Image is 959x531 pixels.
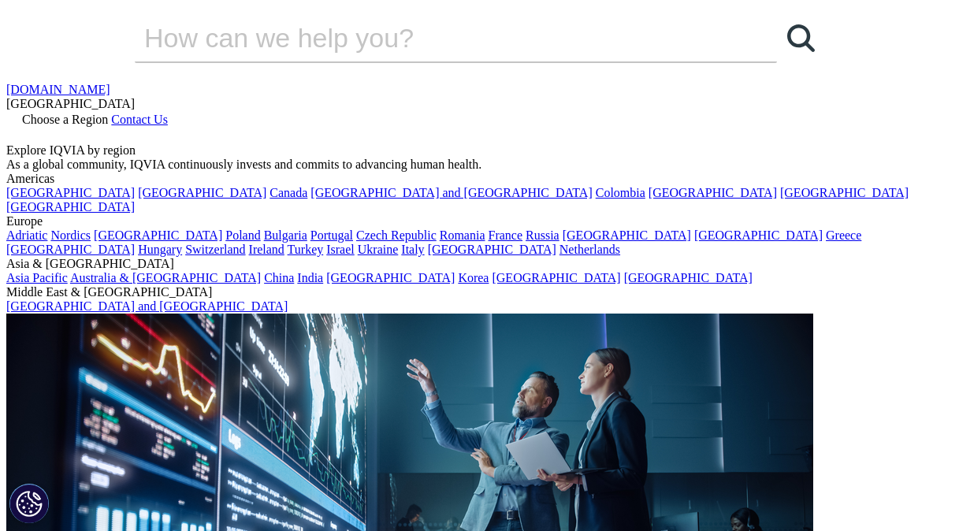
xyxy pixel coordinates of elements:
[288,243,324,256] a: Turkey
[826,228,861,242] a: Greece
[6,243,135,256] a: [GEOGRAPHIC_DATA]
[22,113,108,126] span: Choose a Region
[269,186,307,199] a: Canada
[777,14,824,61] a: Search
[6,200,135,214] a: [GEOGRAPHIC_DATA]
[264,271,294,284] a: China
[94,228,222,242] a: [GEOGRAPHIC_DATA]
[6,97,953,111] div: [GEOGRAPHIC_DATA]
[225,228,260,242] a: Poland
[6,172,953,186] div: Americas
[787,24,815,52] svg: Search
[326,243,355,256] a: Israel
[264,228,307,242] a: Bulgaria
[401,243,424,256] a: Italy
[596,186,645,199] a: Colombia
[70,271,261,284] a: Australia & [GEOGRAPHIC_DATA]
[694,228,823,242] a: [GEOGRAPHIC_DATA]
[526,228,559,242] a: Russia
[492,271,620,284] a: [GEOGRAPHIC_DATA]
[6,257,953,271] div: Asia & [GEOGRAPHIC_DATA]
[563,228,691,242] a: [GEOGRAPHIC_DATA]
[135,14,732,61] input: Search
[780,186,909,199] a: [GEOGRAPHIC_DATA]
[138,186,266,199] a: [GEOGRAPHIC_DATA]
[559,243,620,256] a: Netherlands
[358,243,399,256] a: Ukraine
[428,243,556,256] a: [GEOGRAPHIC_DATA]
[326,271,455,284] a: [GEOGRAPHIC_DATA]
[489,228,523,242] a: France
[440,228,485,242] a: Romania
[50,228,91,242] a: Nordics
[6,143,953,158] div: Explore IQVIA by region
[249,243,284,256] a: Ireland
[649,186,777,199] a: [GEOGRAPHIC_DATA]
[6,214,953,228] div: Europe
[6,186,135,199] a: [GEOGRAPHIC_DATA]
[6,228,47,242] a: Adriatic
[138,243,182,256] a: Hungary
[458,271,489,284] a: Korea
[6,299,288,313] a: [GEOGRAPHIC_DATA] and [GEOGRAPHIC_DATA]
[624,271,753,284] a: [GEOGRAPHIC_DATA]
[6,83,110,96] a: [DOMAIN_NAME]
[6,285,953,299] div: Middle East & [GEOGRAPHIC_DATA]
[6,271,68,284] a: Asia Pacific
[310,228,353,242] a: Portugal
[111,113,168,126] a: Contact Us
[297,271,323,284] a: India
[9,484,49,523] button: Cookies Settings
[310,186,592,199] a: [GEOGRAPHIC_DATA] and [GEOGRAPHIC_DATA]
[185,243,245,256] a: Switzerland
[356,228,437,242] a: Czech Republic
[6,158,953,172] div: As a global community, IQVIA continuously invests and commits to advancing human health.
